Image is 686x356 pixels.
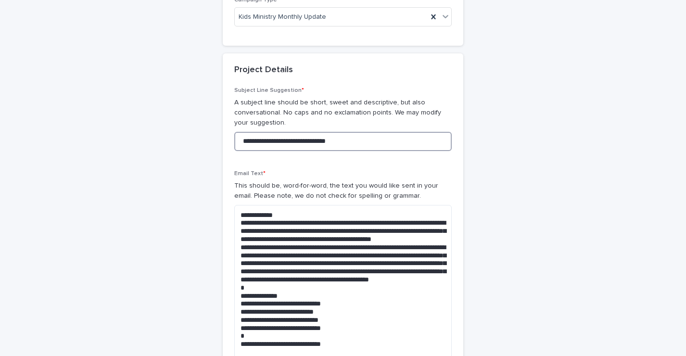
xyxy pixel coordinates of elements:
[234,181,452,201] p: This should be, word-for-word, the text you would like sent in your email. Please note, we do not...
[234,98,452,127] p: A subject line should be short, sweet and descriptive, but also conversational. No caps and no ex...
[234,88,304,93] span: Subject Line Suggestion
[239,12,326,22] span: Kids Ministry Monthly Update
[234,65,293,76] h2: Project Details
[234,171,266,177] span: Email Text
